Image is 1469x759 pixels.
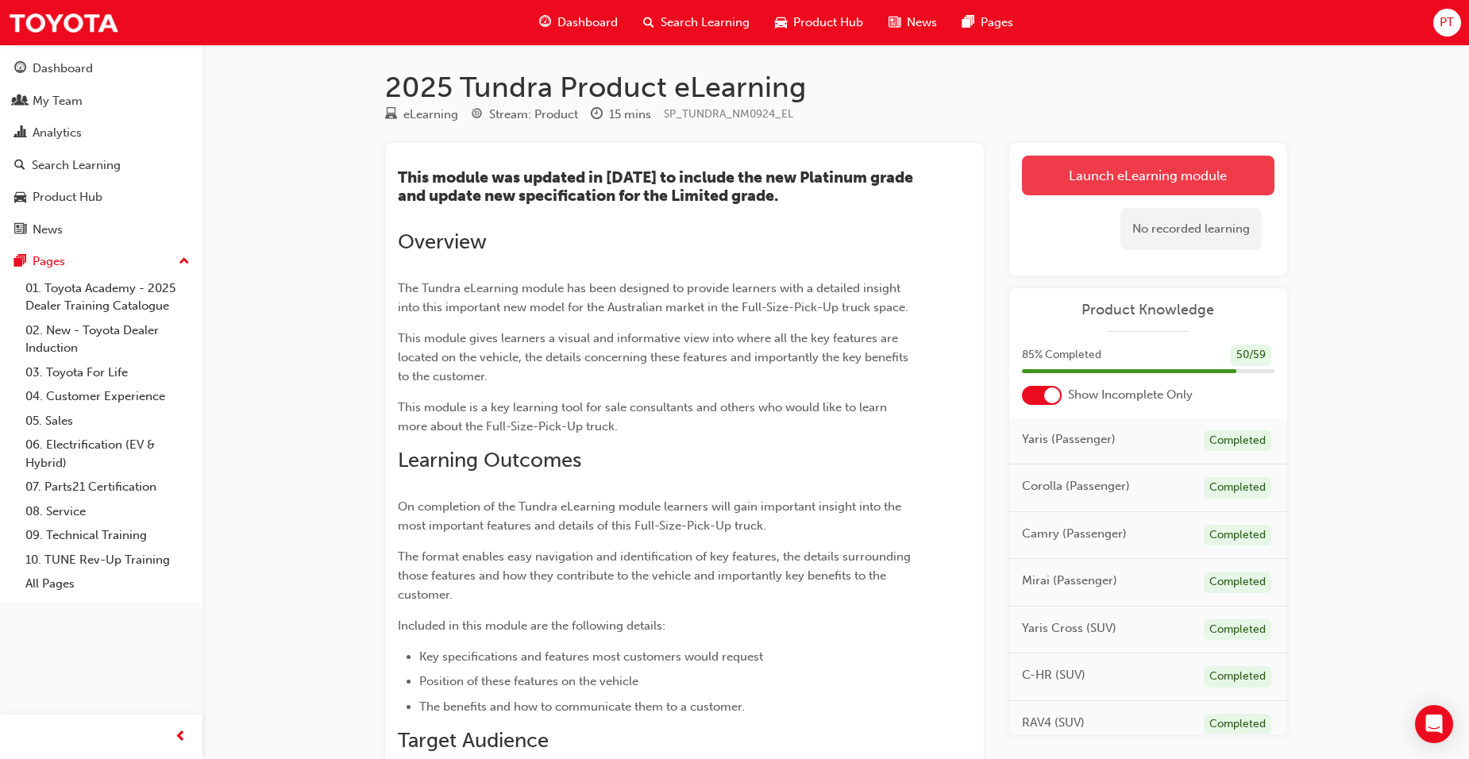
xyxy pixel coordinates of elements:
a: All Pages [19,572,196,596]
span: Product Hub [793,13,863,32]
div: Search Learning [32,156,121,175]
span: The format enables easy navigation and identification of key features, the details surrounding th... [398,549,914,602]
a: 02. New - Toyota Dealer Induction [19,318,196,360]
a: 03. Toyota For Life [19,360,196,385]
span: 85 % Completed [1022,346,1101,364]
div: Dashboard [33,60,93,78]
span: clock-icon [591,108,603,122]
span: PT [1440,13,1454,32]
span: On completion of the Tundra eLearning module learners will gain important insight into the most i... [398,499,904,533]
span: Pages [981,13,1013,32]
button: PT [1433,9,1461,37]
span: Yaris Cross (SUV) [1022,619,1116,638]
h1: 2025 Tundra Product eLearning [385,70,1287,105]
div: Analytics [33,124,82,142]
a: News [6,215,196,245]
span: people-icon [14,94,26,109]
div: Product Hub [33,188,102,206]
a: 08. Service [19,499,196,524]
div: My Team [33,92,83,110]
div: Completed [1204,525,1271,546]
span: Learning resource code [664,107,793,121]
span: Show Incomplete Only [1068,386,1193,404]
span: Dashboard [557,13,618,32]
span: guage-icon [14,62,26,76]
span: up-icon [179,252,190,272]
div: 50 / 59 [1231,345,1271,366]
span: News [907,13,937,32]
span: Key specifications and features most customers would request [419,649,763,664]
span: search-icon [14,159,25,173]
span: car-icon [14,191,26,205]
button: DashboardMy TeamAnalyticsSearch LearningProduct HubNews [6,51,196,247]
a: 05. Sales [19,409,196,433]
span: news-icon [889,13,900,33]
span: search-icon [643,13,654,33]
a: pages-iconPages [950,6,1026,39]
button: Pages [6,247,196,276]
span: The Tundra eLearning module has been designed to provide learners with a detailed insight into th... [398,281,908,314]
span: This module is a key learning tool for sale consultants and others who would like to learn more a... [398,400,890,433]
span: Corolla (Passenger) [1022,477,1130,495]
div: Completed [1204,714,1271,735]
span: Learning Outcomes [398,448,581,472]
div: Completed [1204,430,1271,452]
a: My Team [6,87,196,116]
div: Completed [1204,477,1271,499]
a: guage-iconDashboard [526,6,630,39]
span: learningResourceType_ELEARNING-icon [385,108,397,122]
a: 10. TUNE Rev-Up Training [19,548,196,572]
div: 15 mins [609,106,651,124]
a: Analytics [6,118,196,148]
div: No recorded learning [1120,208,1262,250]
span: RAV4 (SUV) [1022,714,1085,732]
div: Completed [1204,666,1271,688]
a: Launch eLearning module [1022,156,1274,195]
span: prev-icon [175,727,187,747]
div: Open Intercom Messenger [1415,705,1453,743]
a: search-iconSearch Learning [630,6,762,39]
div: News [33,221,63,239]
a: 06. Electrification (EV & Hybrid) [19,433,196,475]
a: Product Knowledge [1022,301,1274,319]
span: Included in this module are the following details: [398,618,665,633]
a: car-iconProduct Hub [762,6,876,39]
span: Yaris (Passenger) [1022,430,1116,449]
a: Product Hub [6,183,196,212]
span: Target Audience [398,728,549,753]
span: chart-icon [14,126,26,141]
div: Completed [1204,572,1271,593]
span: pages-icon [14,255,26,269]
a: 07. Parts21 Certification [19,475,196,499]
span: guage-icon [539,13,551,33]
a: 04. Customer Experience [19,384,196,409]
span: Mirai (Passenger) [1022,572,1117,590]
span: This module gives learners a visual and informative view into where all the key features are loca... [398,331,912,383]
div: Type [385,105,458,125]
div: eLearning [403,106,458,124]
span: target-icon [471,108,483,122]
span: This module was updated in [DATE] to include the new Platinum grade and update new specification ... [398,168,916,205]
span: Overview [398,229,487,254]
span: car-icon [775,13,787,33]
div: Pages [33,252,65,271]
a: Dashboard [6,54,196,83]
div: Duration [591,105,651,125]
a: 09. Technical Training [19,523,196,548]
a: Search Learning [6,151,196,180]
img: Trak [8,5,119,40]
a: news-iconNews [876,6,950,39]
div: Completed [1204,619,1271,641]
span: Position of these features on the vehicle [419,674,638,688]
span: Search Learning [661,13,750,32]
span: C-HR (SUV) [1022,666,1085,684]
span: news-icon [14,223,26,237]
div: Stream: Product [489,106,578,124]
span: The benefits and how to communicate them to a customer. [419,699,745,714]
div: Stream [471,105,578,125]
span: Camry (Passenger) [1022,525,1127,543]
a: 01. Toyota Academy - 2025 Dealer Training Catalogue [19,276,196,318]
